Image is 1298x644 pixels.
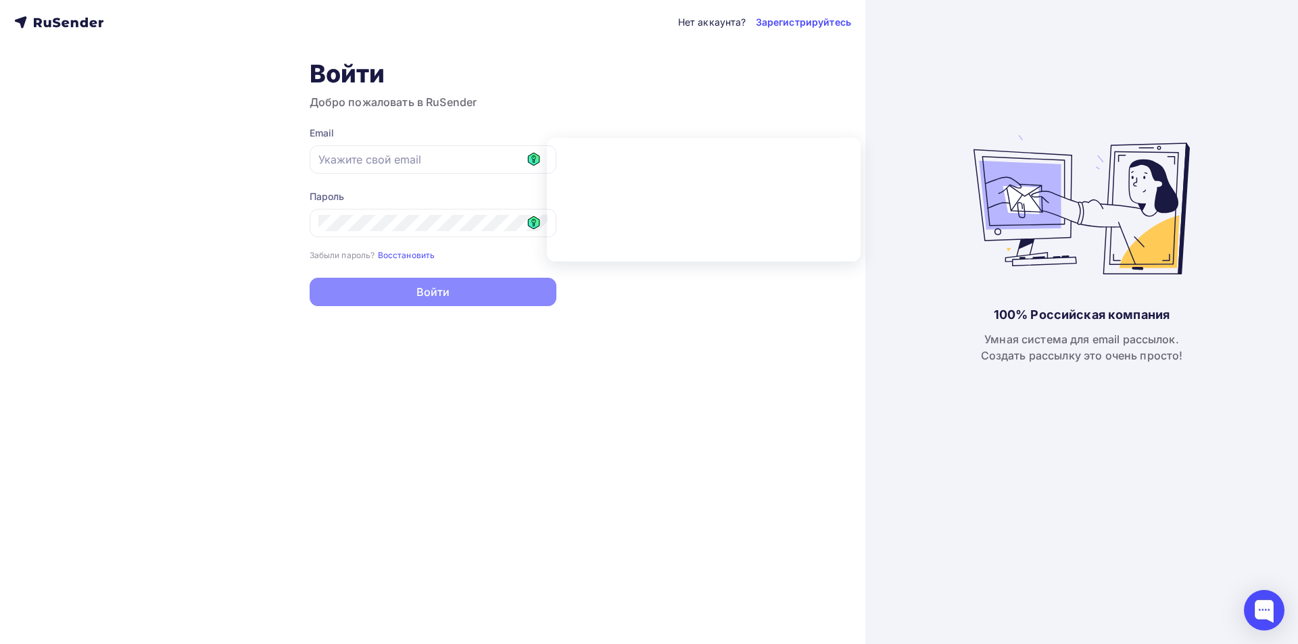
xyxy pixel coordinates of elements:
[378,250,435,260] small: Восстановить
[318,151,548,168] input: Укажите свой email
[310,250,375,260] small: Забыли пароль?
[994,307,1170,323] div: 100% Российская компания
[310,59,556,89] h1: Войти
[310,94,556,110] h3: Добро пожаловать в RuSender
[378,249,435,260] a: Восстановить
[310,278,556,306] button: Войти
[981,331,1183,364] div: Умная система для email рассылок. Создать рассылку это очень просто!
[678,16,746,29] div: Нет аккаунта?
[756,16,851,29] a: Зарегистрируйтесь
[310,190,556,203] div: Пароль
[310,126,556,140] div: Email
